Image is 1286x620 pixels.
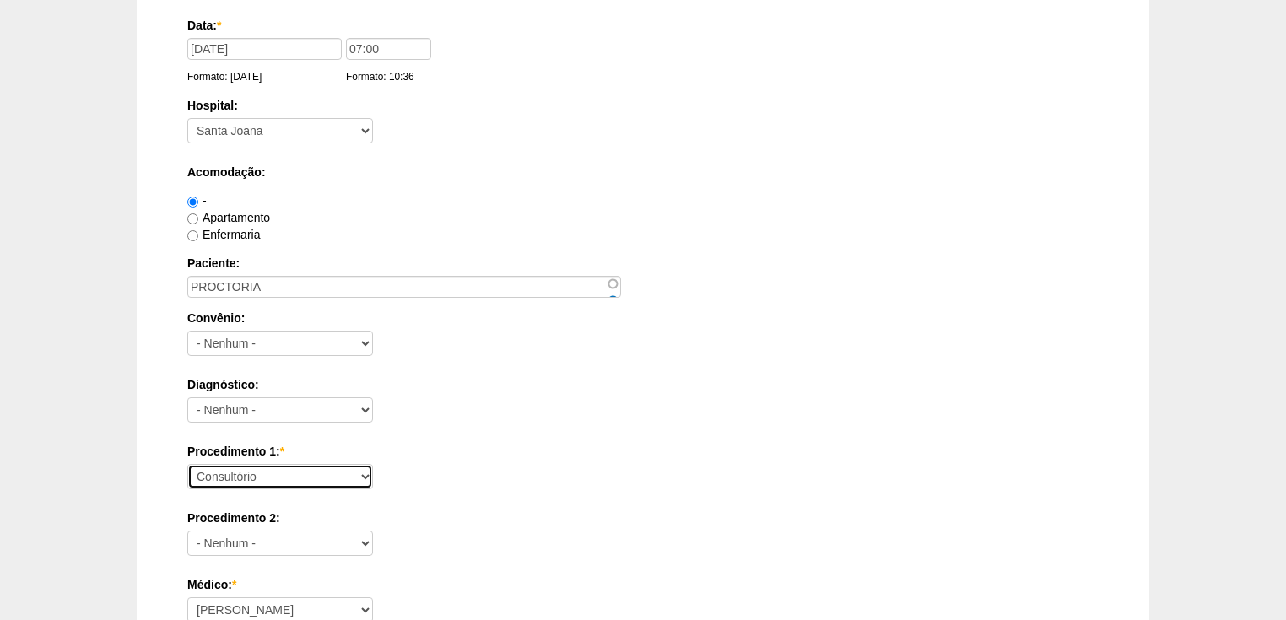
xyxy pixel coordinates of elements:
span: Este campo é obrigatório. [232,578,236,591]
span: Este campo é obrigatório. [217,19,221,32]
label: Procedimento 2: [187,509,1099,526]
label: Acomodação: [187,164,1099,181]
label: Enfermaria [187,228,260,241]
input: Enfermaria [187,230,198,241]
div: Formato: 10:36 [346,68,435,85]
label: Procedimento 1: [187,443,1099,460]
span: Este campo é obrigatório. [280,445,284,458]
label: Paciente: [187,255,1099,272]
label: Hospital: [187,97,1099,114]
label: Data: [187,17,1093,34]
input: - [187,197,198,208]
label: Médico: [187,576,1099,593]
label: Convênio: [187,310,1099,326]
label: Diagnóstico: [187,376,1099,393]
label: - [187,194,207,208]
label: Apartamento [187,211,270,224]
input: Apartamento [187,213,198,224]
div: Formato: [DATE] [187,68,346,85]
